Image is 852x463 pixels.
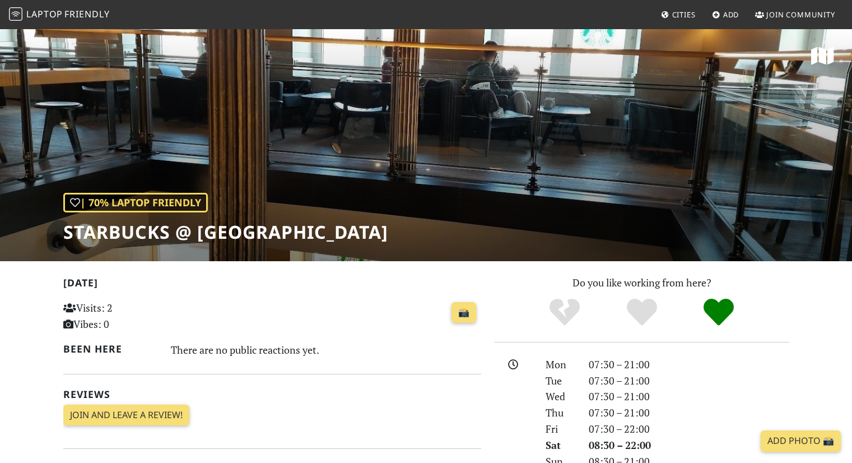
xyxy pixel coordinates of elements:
a: Cities [657,4,700,25]
div: Wed [539,388,581,405]
a: Join and leave a review! [63,405,189,426]
a: Join Community [751,4,840,25]
h2: Reviews [63,388,481,400]
div: Definitely! [680,297,757,328]
h2: Been here [63,343,158,355]
div: Tue [539,373,581,389]
p: Do you like working from here? [495,275,789,291]
div: Fri [539,421,581,437]
h1: Starbucks @ [GEOGRAPHIC_DATA] [63,221,388,243]
span: Join Community [766,10,835,20]
div: No [526,297,603,328]
div: 07:30 – 21:00 [582,405,796,421]
div: 07:30 – 22:00 [582,421,796,437]
div: 08:30 – 22:00 [582,437,796,453]
div: Mon [539,356,581,373]
a: Add [707,4,744,25]
a: Add Photo 📸 [761,430,841,452]
a: 📸 [451,302,476,323]
img: LaptopFriendly [9,7,22,21]
span: Laptop [26,8,63,20]
span: Cities [672,10,696,20]
div: Thu [539,405,581,421]
div: 07:30 – 21:00 [582,388,796,405]
div: | 70% Laptop Friendly [63,193,208,212]
a: LaptopFriendly LaptopFriendly [9,5,110,25]
div: 07:30 – 21:00 [582,356,796,373]
h2: [DATE] [63,277,481,293]
div: Sat [539,437,581,453]
p: Visits: 2 Vibes: 0 [63,300,194,332]
div: There are no public reactions yet. [171,341,481,359]
span: Friendly [64,8,109,20]
span: Add [723,10,739,20]
div: Yes [603,297,681,328]
div: 07:30 – 21:00 [582,373,796,389]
